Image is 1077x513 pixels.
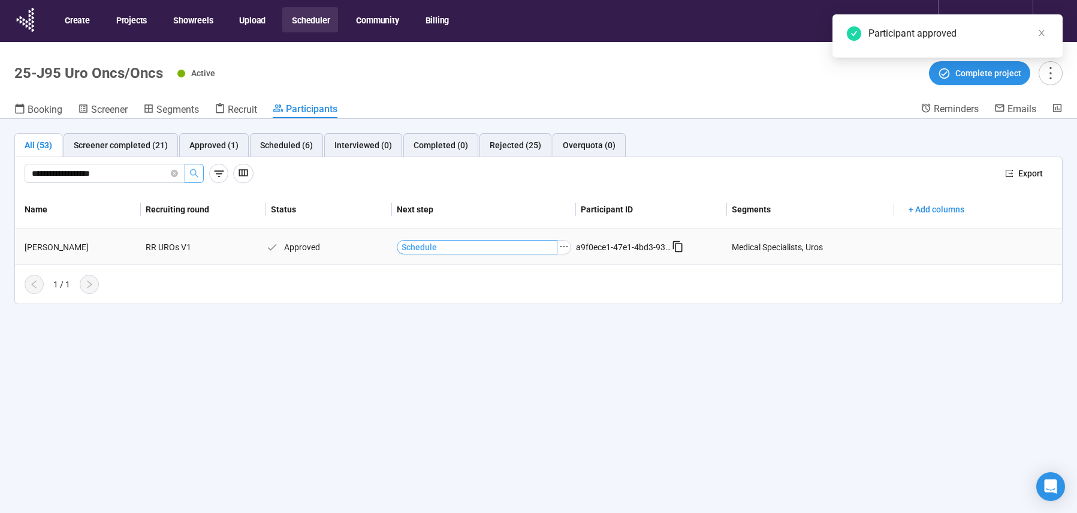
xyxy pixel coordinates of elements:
button: ellipsis [557,240,571,254]
span: Screener [91,104,128,115]
div: Medical Specialists, Uros [732,241,823,254]
button: exportExport [995,164,1052,183]
span: export [1005,169,1013,178]
a: Emails [994,103,1036,117]
span: Recruit [228,104,257,115]
th: Status [266,190,392,229]
div: Overquota (0) [563,139,616,152]
div: a9f0ece1-47e1-4bd3-9378-4f902fb71a34 [576,241,672,254]
button: search [185,164,204,183]
div: Rejected (25) [490,139,541,152]
span: Export [1018,167,1043,180]
div: Scheduled (6) [260,139,313,152]
button: more [1039,61,1063,85]
th: Recruiting round [141,190,267,229]
button: Schedule [397,240,557,254]
span: Complete project [955,67,1021,80]
button: Create [55,7,98,32]
div: All (53) [25,139,52,152]
div: Approved [266,241,392,254]
span: close-circle [171,170,178,177]
div: Participant approved [868,26,1048,41]
span: search [189,169,199,178]
span: Emails [1007,103,1036,115]
button: Showreels [164,7,221,32]
span: ellipsis [559,242,569,251]
div: Open Intercom Messenger [1036,472,1065,501]
div: RR UROs V1 [141,236,231,259]
span: left [29,280,39,289]
span: Booking [28,104,62,115]
h1: 25-J95 Uro Oncs/Oncs [14,65,163,82]
a: Participants [273,103,337,118]
button: left [25,275,44,294]
span: close [1037,29,1046,37]
a: Booking [14,103,62,118]
a: Screener [78,103,128,118]
button: Billing [416,7,458,32]
button: Upload [230,7,274,32]
button: Community [346,7,407,32]
span: close-circle [171,168,178,179]
button: Scheduler [282,7,338,32]
th: Participant ID [576,190,727,229]
div: Interviewed (0) [334,139,392,152]
span: Participants [286,103,337,115]
span: Schedule [402,241,437,254]
span: right [85,280,94,289]
span: Reminders [934,103,979,115]
span: + Add columns [909,203,964,216]
div: Screener completed (21) [74,139,168,152]
div: Opinions Link [951,10,1017,32]
span: Active [191,68,215,78]
button: Complete project [929,61,1030,85]
div: Approved (1) [189,139,239,152]
button: Projects [107,7,155,32]
a: Reminders [921,103,979,117]
a: Segments [143,103,199,118]
div: [PERSON_NAME] [20,241,141,254]
button: right [80,275,99,294]
span: check-circle [847,26,861,41]
span: more [1042,65,1058,81]
th: Name [15,190,141,229]
div: 1 / 1 [53,278,70,291]
div: Completed (0) [414,139,468,152]
th: Next step [392,190,576,229]
a: Recruit [215,103,257,118]
button: + Add columns [899,200,974,219]
span: Segments [156,104,199,115]
th: Segments [727,190,895,229]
